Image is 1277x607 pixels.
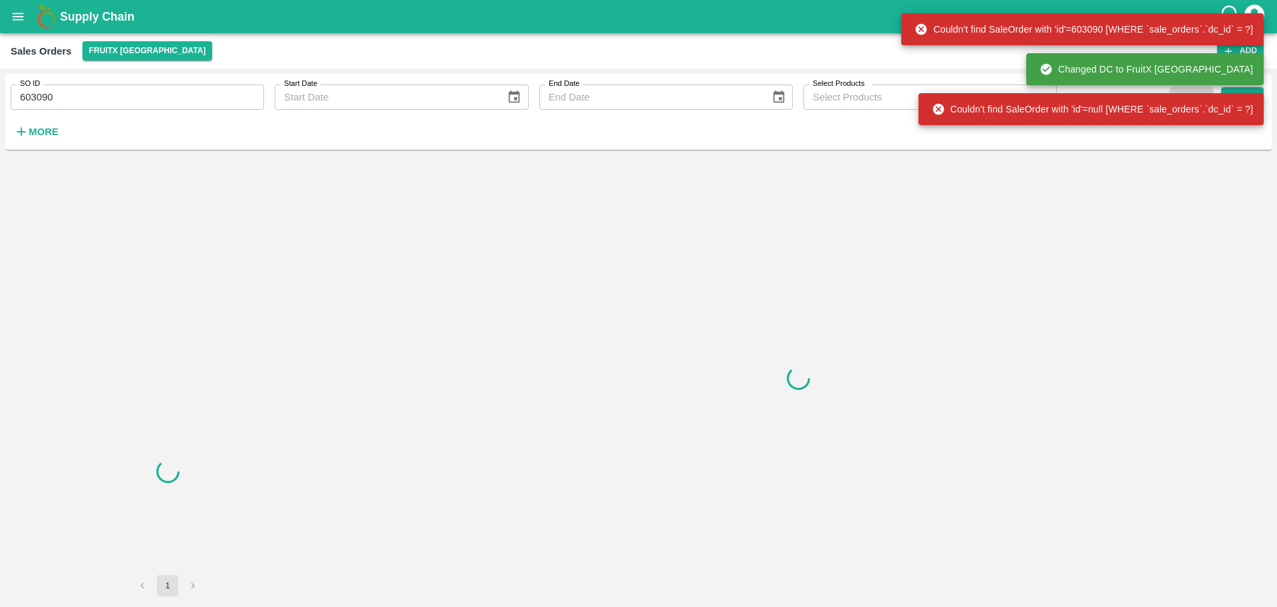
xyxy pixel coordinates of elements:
div: Sales Orders [11,43,72,60]
div: Changed DC to FruitX [GEOGRAPHIC_DATA] [1040,57,1253,81]
label: SO ID [20,79,40,89]
input: Select Products [807,89,1031,106]
button: open drawer [3,1,33,32]
input: Start Date [275,85,496,110]
input: End Date [539,85,761,110]
button: Choose date [501,85,527,110]
label: End Date [549,79,579,89]
button: page 1 [157,575,178,596]
a: Supply Chain [60,7,1219,26]
b: Supply Chain [60,10,134,23]
button: More [11,120,62,143]
div: account of current user [1242,3,1266,31]
nav: pagination navigation [130,575,206,596]
label: Select Products [813,79,865,89]
label: Start Date [284,79,317,89]
img: logo [33,3,60,30]
div: Couldn't find SaleOrder with 'id'=null [WHERE `sale_orders`.`dc_id` = ?] [932,97,1253,121]
input: Enter SO ID [11,85,264,110]
strong: More [29,126,59,137]
button: Select DC [82,41,213,61]
div: customer-support [1219,5,1242,29]
button: Choose date [766,85,791,110]
div: Couldn't find SaleOrder with 'id'=603090 [WHERE `sale_orders`.`dc_id` = ?] [915,17,1253,41]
